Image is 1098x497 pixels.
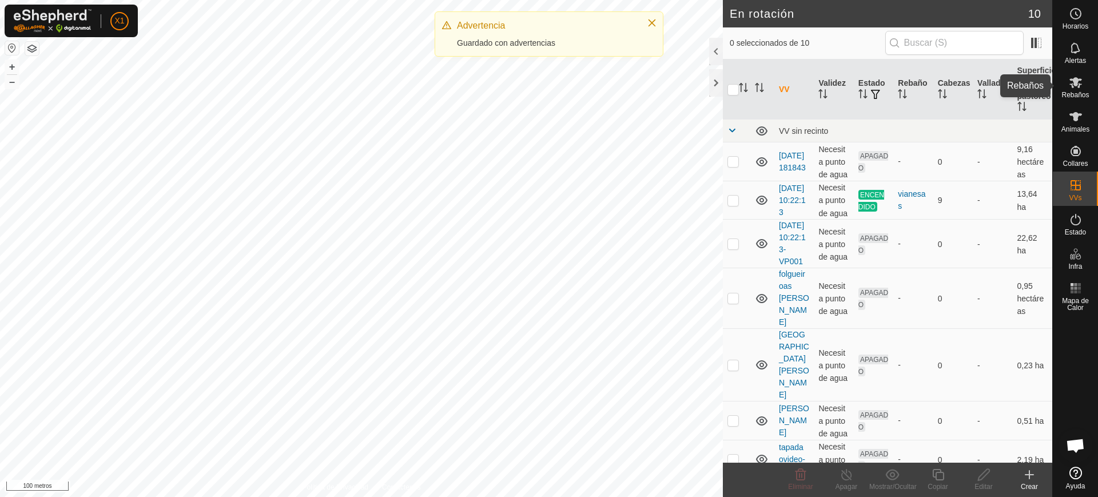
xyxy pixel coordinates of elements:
font: Guardado con advertencias [457,38,555,47]
a: [DATE] 10:22:13 [779,184,806,217]
font: Mapa de Calor [1062,297,1089,312]
font: Crear [1021,483,1038,491]
font: - [898,360,901,369]
font: Horarios [1063,22,1088,30]
font: Necesita punto de agua [818,442,848,476]
font: Estado [1065,228,1086,236]
font: APAGADO [858,355,888,375]
font: Estado [858,78,885,88]
p-sorticon: Activar para ordenar [898,91,907,100]
font: 22,62 ha [1017,233,1037,255]
a: tapada ovideo-VP001 [779,443,805,476]
button: + [5,60,19,74]
font: – [9,75,15,88]
a: [GEOGRAPHIC_DATA][PERSON_NAME] [779,330,809,399]
p-sorticon: Activar para ordenar [938,91,947,100]
font: Necesita punto de agua [818,281,848,316]
font: - [977,455,980,464]
div: Chat abierto [1059,428,1093,463]
font: Mostrar/Ocultar [869,483,917,491]
font: Necesita punto de agua [818,404,848,438]
font: Rebaño [898,78,927,88]
font: Validez [818,78,845,88]
font: ENCENDIDO [858,190,884,210]
font: - [898,293,901,303]
font: Alertas [1065,57,1086,65]
font: 0 [938,240,942,249]
p-sorticon: Activar para ordenar [739,85,748,94]
font: 0,23 ha [1017,361,1044,370]
font: Ayuda [1066,482,1085,490]
font: Advertencia [457,21,506,30]
button: Cerca [644,15,660,31]
font: Contáctenos [382,483,420,491]
p-sorticon: Activar para ordenar [818,91,828,100]
font: Rebaños [1061,91,1089,99]
font: - [977,196,980,205]
font: vianesas [898,189,925,210]
a: [PERSON_NAME] [779,404,809,437]
font: 0 [938,455,942,464]
font: APAGADO [858,289,888,309]
font: Eliminar [788,483,813,491]
font: Apagar [836,483,858,491]
a: Contáctenos [382,482,420,492]
font: APAGADO [858,450,888,470]
font: 0 seleccionados de 10 [730,38,809,47]
font: 0,51 ha [1017,416,1044,426]
font: APAGADO [858,411,888,431]
font: Necesita punto de agua [818,226,848,261]
font: Editar [974,483,992,491]
font: - [898,416,901,425]
p-sorticon: Activar para ordenar [755,85,764,94]
font: 13,64 ha [1017,189,1037,211]
font: VV sin recinto [779,126,828,136]
a: [DATE] 10:22:13-VP001 [779,221,806,266]
a: Ayuda [1053,462,1098,494]
button: – [5,75,19,89]
font: Política de Privacidad [303,483,368,491]
font: - [898,239,901,248]
font: Necesita punto de agua [818,145,848,179]
font: - [977,294,980,303]
font: - [898,455,901,464]
font: 0 [938,361,942,370]
font: 0 [938,294,942,303]
a: [DATE] 181843 [779,151,806,172]
font: Superficie de pastoreo [1017,66,1056,100]
font: 0 [938,157,942,166]
a: folgueiroas [PERSON_NAME] [779,269,809,327]
font: - [977,157,980,166]
img: Logotipo de Gallagher [14,9,91,33]
font: VV [779,85,790,94]
p-sorticon: Activar para ordenar [977,91,986,100]
font: 10 [1028,7,1041,20]
a: Política de Privacidad [303,482,368,492]
button: Restablecer Mapa [5,41,19,55]
font: Infra [1068,263,1082,271]
font: APAGADO [858,152,888,172]
font: 2,19 ha [1017,455,1044,464]
font: Necesita punto de agua [818,183,848,217]
input: Buscar (S) [885,31,1024,55]
button: Capas del Mapa [25,42,39,55]
font: - [898,157,901,166]
font: 9,16 hectáreas [1017,145,1044,179]
font: 0 [938,416,942,426]
font: Collares [1063,160,1088,168]
font: - [977,416,980,426]
font: 9 [938,196,942,205]
font: X1 [114,16,124,25]
font: En rotación [730,7,794,20]
font: Copiar [928,483,948,491]
font: Animales [1061,125,1089,133]
p-sorticon: Activar para ordenar [1017,104,1027,113]
font: Vallado [977,78,1005,88]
